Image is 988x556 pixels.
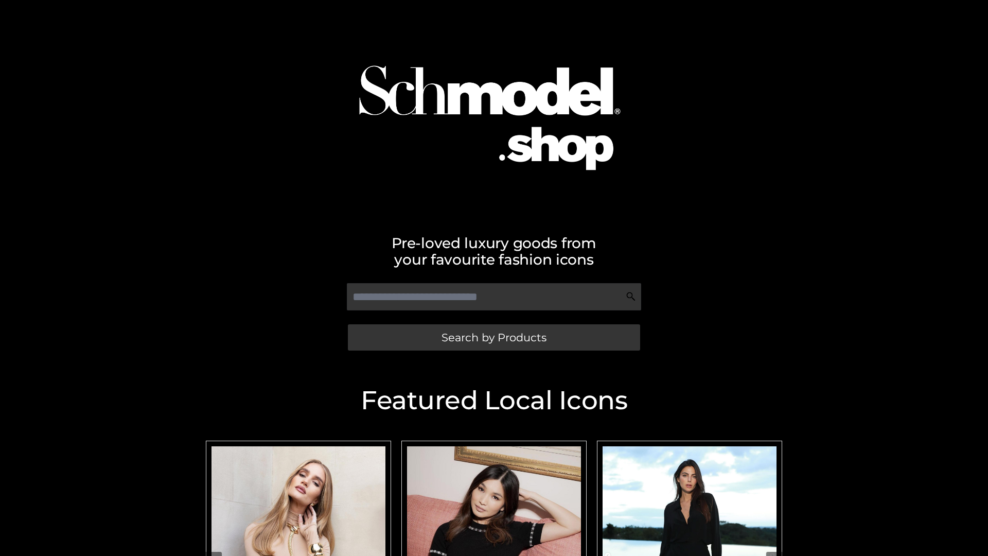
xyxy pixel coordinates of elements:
h2: Featured Local Icons​ [201,388,787,413]
span: Search by Products [442,332,546,343]
h2: Pre-loved luxury goods from your favourite fashion icons [201,235,787,268]
img: Search Icon [626,291,636,302]
a: Search by Products [348,324,640,351]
